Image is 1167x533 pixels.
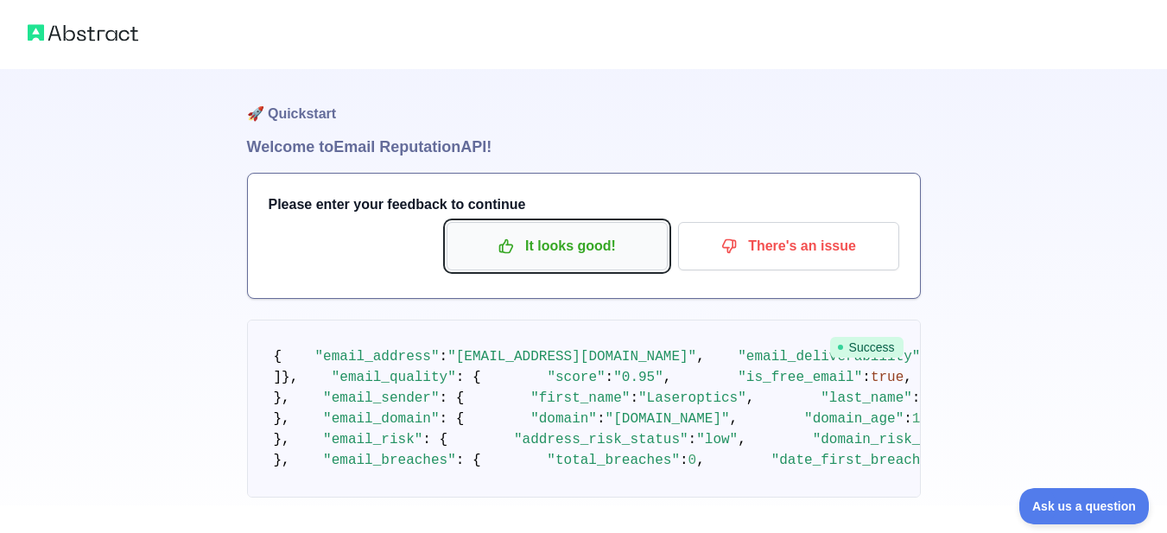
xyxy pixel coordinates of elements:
[514,432,688,447] span: "address_risk_status"
[530,411,597,427] span: "domain"
[422,432,447,447] span: : {
[691,232,886,261] p: There's an issue
[696,349,705,365] span: ,
[688,453,697,468] span: 0
[630,390,638,406] span: :
[696,432,738,447] span: "low"
[606,370,614,385] span: :
[638,390,746,406] span: "Laseroptics"
[547,453,680,468] span: "total_breaches"
[315,349,440,365] span: "email_address"
[680,453,688,468] span: :
[912,390,921,406] span: :
[440,390,465,406] span: : {
[738,370,862,385] span: "is_free_email"
[269,194,899,215] h3: Please enter your feedback to continue
[597,411,606,427] span: :
[332,370,456,385] span: "email_quality"
[247,69,921,135] h1: 🚀 Quickstart
[447,349,696,365] span: "[EMAIL_ADDRESS][DOMAIN_NAME]"
[904,411,912,427] span: :
[738,349,920,365] span: "email_deliverability"
[274,349,282,365] span: {
[1019,488,1150,524] iframe: Toggle Customer Support
[456,453,481,468] span: : {
[447,222,668,270] button: It looks good!
[813,432,979,447] span: "domain_risk_status"
[28,21,138,45] img: Abstract logo
[862,370,871,385] span: :
[456,370,481,385] span: : {
[440,349,448,365] span: :
[323,453,456,468] span: "email_breaches"
[730,411,739,427] span: ,
[830,337,904,358] span: Success
[613,370,663,385] span: "0.95"
[804,411,904,427] span: "domain_age"
[746,390,755,406] span: ,
[606,411,730,427] span: "[DOMAIN_NAME]"
[678,222,899,270] button: There's an issue
[663,370,672,385] span: ,
[696,453,705,468] span: ,
[738,432,746,447] span: ,
[440,411,465,427] span: : {
[460,232,655,261] p: It looks good!
[912,411,954,427] span: 10963
[904,370,912,385] span: ,
[530,390,630,406] span: "first_name"
[688,432,697,447] span: :
[323,390,439,406] span: "email_sender"
[871,370,904,385] span: true
[247,135,921,159] h1: Welcome to Email Reputation API!
[821,390,912,406] span: "last_name"
[323,411,439,427] span: "email_domain"
[771,453,946,468] span: "date_first_breached"
[547,370,605,385] span: "score"
[323,432,422,447] span: "email_risk"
